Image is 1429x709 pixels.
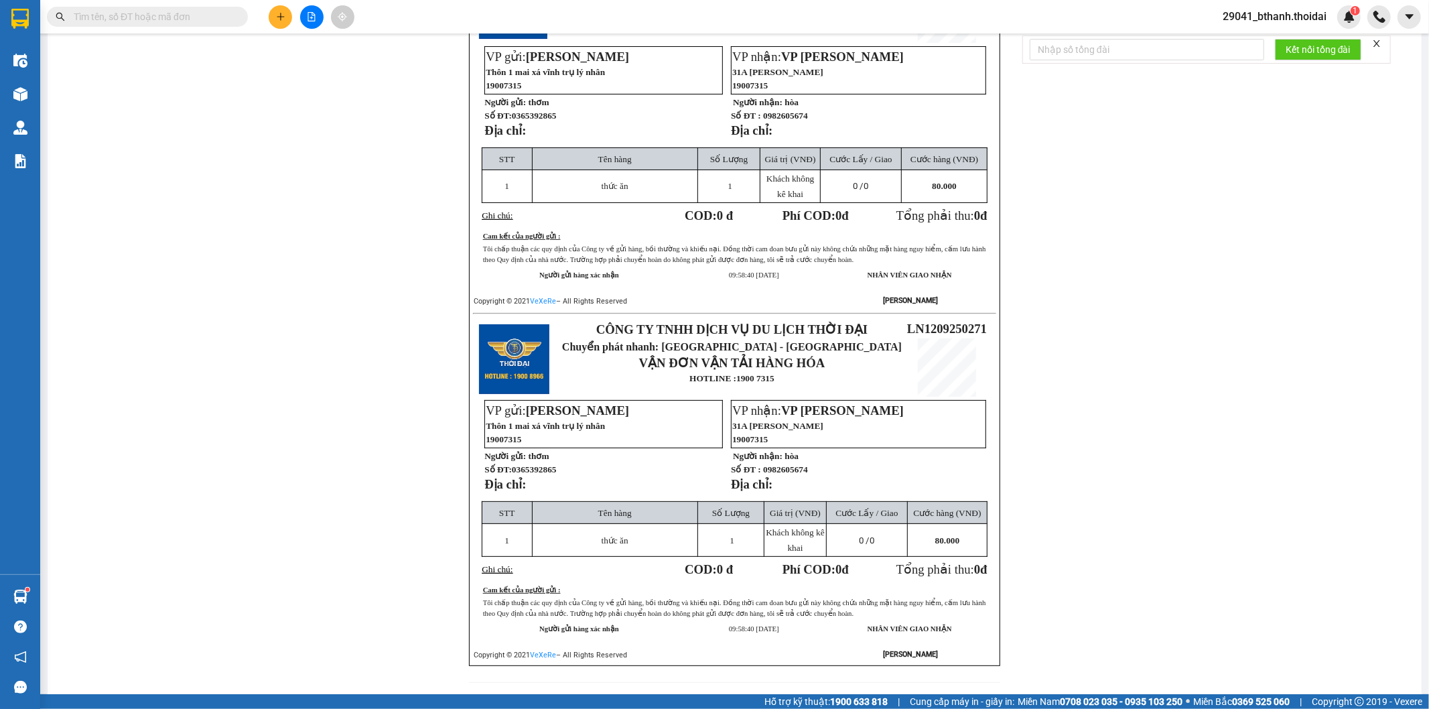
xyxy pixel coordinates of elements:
[483,233,561,240] u: Cam kết của người gửi :
[763,111,808,121] span: 0982605674
[13,590,27,604] img: warehouse-icon
[499,508,515,518] span: STT
[1030,39,1264,60] input: Nhập số tổng đài
[14,681,27,694] span: message
[896,562,988,576] span: Tổng phải thu:
[1018,694,1182,709] span: Miền Nam
[868,625,952,633] strong: NHÂN VIÊN GIAO NHẬN
[499,154,515,164] span: STT
[910,154,978,164] span: Cước hàng (VNĐ)
[785,451,799,461] span: hòa
[1186,699,1190,704] span: ⚪️
[730,535,734,545] span: 1
[1373,11,1385,23] img: phone-icon
[74,9,232,24] input: Tìm tên, số ĐT hoặc mã đơn
[1404,11,1416,23] span: caret-down
[526,50,629,64] span: [PERSON_NAME]
[763,464,808,474] span: 0982605674
[512,464,557,474] span: 0365392865
[914,508,981,518] span: Cước hàng (VNĐ)
[13,87,27,101] img: warehouse-icon
[602,535,628,545] span: thức ăn
[25,588,29,592] sup: 1
[733,451,782,461] strong: Người nhận:
[307,12,316,21] span: file-add
[486,80,521,90] span: 19007315
[785,97,799,107] span: hòa
[14,621,27,633] span: question-circle
[338,12,347,21] span: aim
[689,373,736,383] strong: HOTLINE :
[486,67,605,77] span: Thôn 1 mai xá vĩnh trụ lý nhân
[13,121,27,135] img: warehouse-icon
[898,694,900,709] span: |
[562,341,902,352] span: Chuyển phát nhanh: [GEOGRAPHIC_DATA] - [GEOGRAPHIC_DATA]
[883,650,938,659] strong: [PERSON_NAME]
[835,208,841,222] span: 0
[1212,8,1337,25] span: 29041_bthanh.thoidai
[331,5,354,29] button: aim
[486,434,521,444] span: 19007315
[276,12,285,21] span: plus
[484,123,526,137] strong: Địa chỉ:
[1343,11,1355,23] img: icon-new-feature
[474,297,627,306] span: Copyright © 2021 – All Rights Reserved
[896,208,988,222] span: Tổng phải thu:
[907,322,987,336] span: LN1209250271
[728,181,732,191] span: 1
[883,296,938,305] strong: [PERSON_NAME]
[766,174,814,199] span: Khách không kê khai
[764,694,888,709] span: Hỗ trợ kỹ thuật:
[11,9,29,29] img: logo-vxr
[482,210,513,220] span: Ghi chú:
[1353,6,1357,15] span: 1
[830,696,888,707] strong: 1900 633 818
[712,508,750,518] span: Số Lượng
[868,271,952,279] strong: NHÂN VIÊN GIAO NHẬN
[598,508,632,518] span: Tên hàng
[539,625,619,633] strong: Người gửi hàng xác nhận
[486,421,605,431] span: Thôn 1 mai xá vĩnh trụ lý nhân
[1372,39,1381,48] span: close
[504,535,509,545] span: 1
[1275,39,1361,60] button: Kết nối tổng đài
[300,5,324,29] button: file-add
[530,297,556,306] a: VeXeRe
[732,434,768,444] span: 19007315
[529,97,549,107] span: thơm
[484,451,526,461] strong: Người gửi:
[486,403,629,417] span: VP gửi:
[859,535,874,545] span: 0 /
[766,527,824,553] span: Khách không kê khai
[980,208,987,222] span: đ
[732,403,904,417] span: VP nhận:
[474,651,627,659] span: Copyright © 2021 – All Rights Reserved
[765,154,816,164] span: Giá trị (VNĐ)
[736,373,774,383] strong: 1900 7315
[710,154,748,164] span: Số Lượng
[781,50,904,64] span: VP [PERSON_NAME]
[870,535,874,545] span: 0
[854,181,869,191] span: 0 /
[980,562,987,576] span: đ
[13,54,27,68] img: warehouse-icon
[1300,694,1302,709] span: |
[486,50,629,64] span: VP gửi:
[596,322,868,336] strong: CÔNG TY TNHH DỊCH VỤ DU LỊCH THỜI ĐẠI
[539,271,619,279] strong: Người gửi hàng xác nhận
[269,5,292,29] button: plus
[484,464,556,474] strong: Số ĐT:
[482,564,513,574] span: Ghi chú:
[1232,696,1290,707] strong: 0369 525 060
[974,562,980,576] span: 0
[729,625,779,633] span: 09:58:40 [DATE]
[770,508,821,518] span: Giá trị (VNĐ)
[935,535,960,545] span: 80.000
[729,271,779,279] span: 09:58:40 [DATE]
[732,50,904,64] span: VP nhận:
[483,586,561,594] u: Cam kết của người gửi :
[781,403,904,417] span: VP [PERSON_NAME]
[479,324,549,395] img: logo
[530,651,556,659] a: VeXeRe
[512,111,557,121] span: 0365392865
